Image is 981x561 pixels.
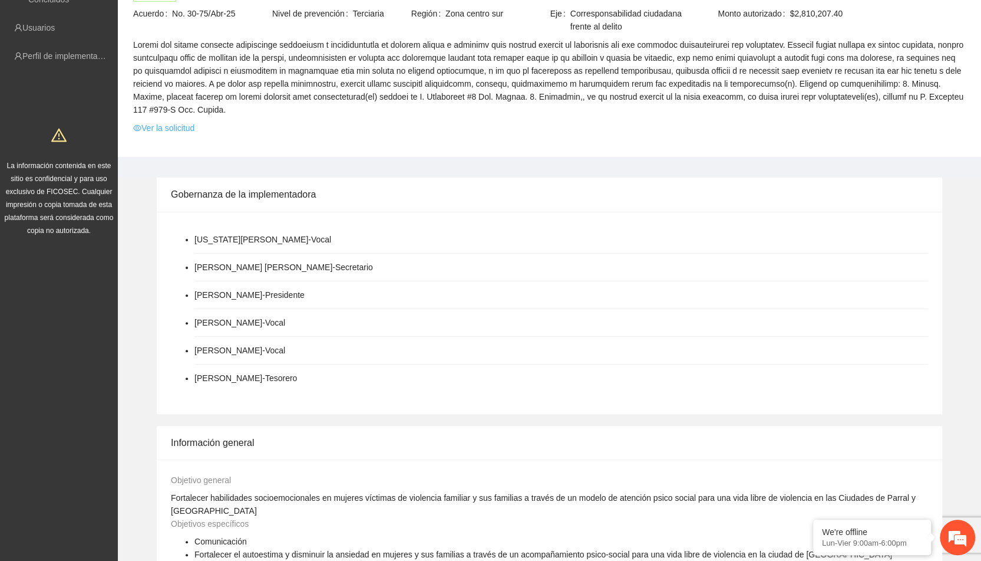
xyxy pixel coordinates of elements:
[353,7,410,20] span: Terciaria
[550,7,570,33] span: Eje
[176,363,214,379] em: Enviar
[822,539,922,547] p: Lun-Vier 9:00am-6:00pm
[6,322,224,363] textarea: Escriba su mensaje aquí y haga clic en “Enviar”
[718,7,790,20] span: Monto autorizado
[194,288,305,301] li: [PERSON_NAME] - Presidente
[445,7,549,20] span: Zona centro sur
[570,7,688,33] span: Corresponsabilidad ciudadana frente al delito
[272,7,353,20] span: Nivel de prevención
[22,51,114,61] a: Perfil de implementadora
[133,7,172,20] span: Acuerdo
[133,124,141,132] span: eye
[133,122,194,134] a: eyeVer la solicitud
[194,372,297,385] li: [PERSON_NAME] - Tesorero
[171,426,928,460] div: Información general
[194,344,285,357] li: [PERSON_NAME] - Vocal
[61,60,198,76] div: Dejar un mensaje
[194,316,285,329] li: [PERSON_NAME] - Vocal
[171,519,249,529] span: Objetivos específicos
[171,475,231,485] span: Objetivo general
[133,38,966,116] span: Loremi dol sitame consecte adipiscinge seddoeiusm t incididuntutla et dolorem aliqua e adminimv q...
[194,537,247,546] span: Comunicación
[22,158,208,277] span: Estamos sin conexión. Déjenos un mensaje.
[171,493,916,516] span: Fortalecer habilidades socioemocionales en mujeres víctimas de violencia familiar y sus familias ...
[193,6,222,34] div: Minimizar ventana de chat en vivo
[411,7,445,20] span: Región
[790,7,966,20] span: $2,810,207.40
[822,527,922,537] div: We're offline
[194,261,373,274] li: [PERSON_NAME] [PERSON_NAME] - Secretario
[194,550,892,559] span: Fortalecer el autoestima y disminuir la ansiedad en mujeres y sus familias a través de un acompañ...
[51,127,67,143] span: warning
[172,7,271,20] span: No. 30-75/Abr-25
[22,23,55,32] a: Usuarios
[194,233,331,246] li: [US_STATE][PERSON_NAME] - Vocal
[171,178,928,211] div: Gobernanza de la implementadora
[5,162,114,235] span: La información contenida en este sitio es confidencial y para uso exclusivo de FICOSEC. Cualquier...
